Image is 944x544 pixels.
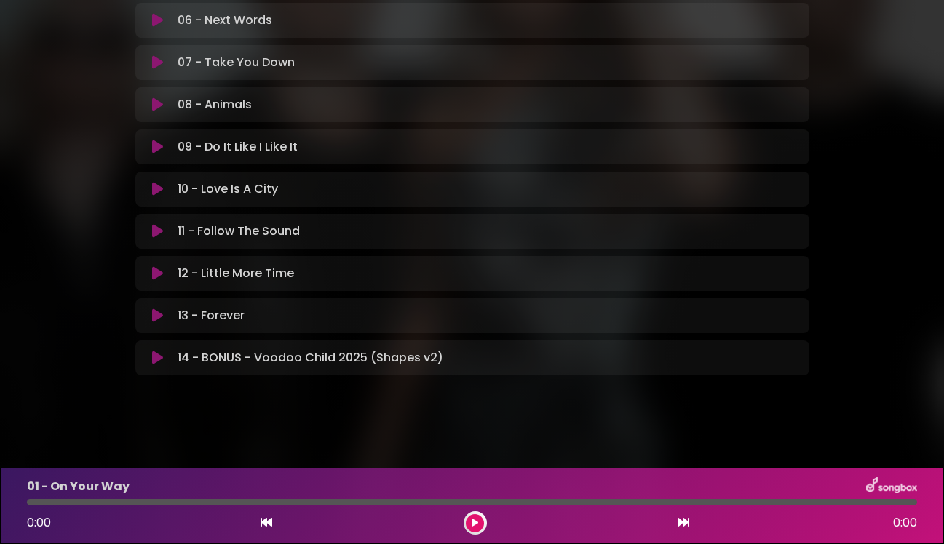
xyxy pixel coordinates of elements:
p: 07 - Take You Down [178,54,295,71]
p: 13 - Forever [178,307,245,324]
p: 08 - Animals [178,96,252,113]
p: 06 - Next Words [178,12,272,29]
p: 14 - BONUS - Voodoo Child 2025 (Shapes v2) [178,349,443,367]
p: 10 - Love Is A City [178,180,278,198]
p: 09 - Do It Like I Like It [178,138,298,156]
p: 11 - Follow The Sound [178,223,300,240]
p: 12 - Little More Time [178,265,294,282]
